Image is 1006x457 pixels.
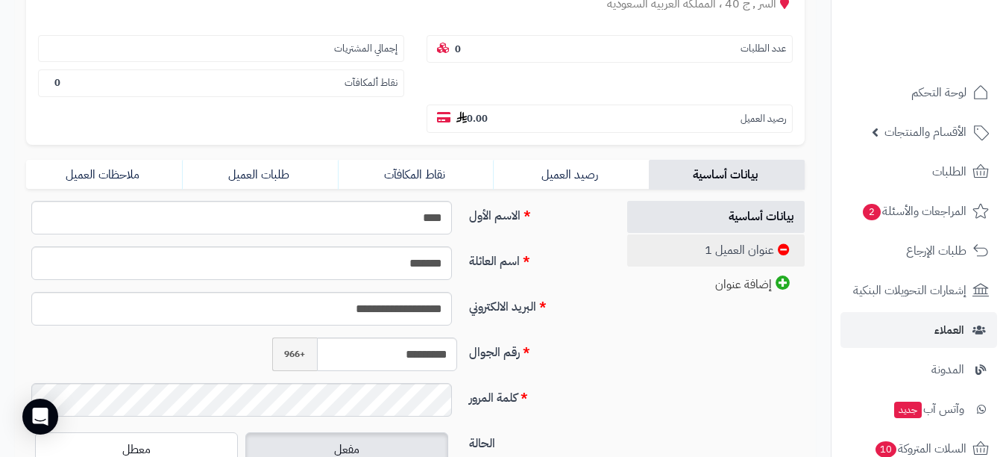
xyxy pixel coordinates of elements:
[840,193,997,229] a: المراجعات والأسئلة2
[840,233,997,269] a: طلبات الإرجاع
[627,234,805,267] a: عنوان العميل 1
[840,312,997,348] a: العملاء
[345,76,397,90] small: نقاط ألمكافآت
[463,338,611,361] label: رقم الجوال
[741,112,786,126] small: رصيد العميل
[931,359,964,380] span: المدونة
[463,292,611,316] label: البريد الالكتروني
[906,240,966,261] span: طلبات الإرجاع
[627,201,805,233] a: بيانات أساسية
[54,75,60,90] b: 0
[861,201,966,222] span: المراجعات والأسئلة
[905,42,992,73] img: logo-2.png
[456,111,488,125] b: 0.00
[893,399,964,420] span: وآتس آب
[182,160,338,190] a: طلبات العميل
[840,273,997,308] a: إشعارات التحويلات البنكية
[853,280,966,301] span: إشعارات التحويلات البنكية
[741,42,786,56] small: عدد الطلبات
[840,75,997,111] a: لوحة التحكم
[26,160,182,190] a: ملاحظات العميل
[463,429,611,453] label: الحالة
[840,352,997,388] a: المدونة
[840,391,997,427] a: وآتس آبجديد
[911,82,966,103] span: لوحة التحكم
[463,246,611,270] label: اسم العائلة
[649,160,805,190] a: بيانات أساسية
[463,201,611,225] label: الاسم الأول
[894,402,922,418] span: جديد
[463,383,611,407] label: كلمة المرور
[627,268,805,301] a: إضافة عنوان
[334,42,397,56] small: إجمالي المشتريات
[22,399,58,435] div: Open Intercom Messenger
[932,161,966,182] span: الطلبات
[884,122,966,143] span: الأقسام والمنتجات
[338,160,494,190] a: نقاط المكافآت
[840,154,997,190] a: الطلبات
[493,160,649,190] a: رصيد العميل
[863,204,881,220] span: 2
[934,320,964,341] span: العملاء
[272,338,317,371] span: +966
[455,42,461,56] b: 0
